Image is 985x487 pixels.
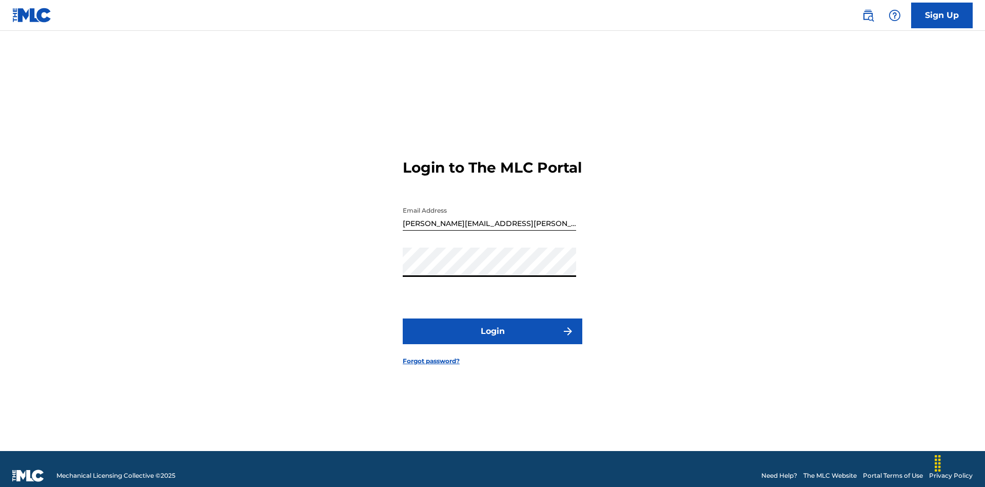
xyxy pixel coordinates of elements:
[862,9,874,22] img: search
[884,5,905,26] div: Help
[863,471,923,480] a: Portal Terms of Use
[934,438,985,487] iframe: Chat Widget
[403,159,582,177] h3: Login to The MLC Portal
[12,470,44,482] img: logo
[911,3,973,28] a: Sign Up
[889,9,901,22] img: help
[858,5,878,26] a: Public Search
[929,471,973,480] a: Privacy Policy
[403,319,582,344] button: Login
[403,357,460,366] a: Forgot password?
[562,325,574,338] img: f7272a7cc735f4ea7f67.svg
[930,448,946,479] div: Drag
[12,8,52,23] img: MLC Logo
[803,471,857,480] a: The MLC Website
[761,471,797,480] a: Need Help?
[56,471,175,480] span: Mechanical Licensing Collective © 2025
